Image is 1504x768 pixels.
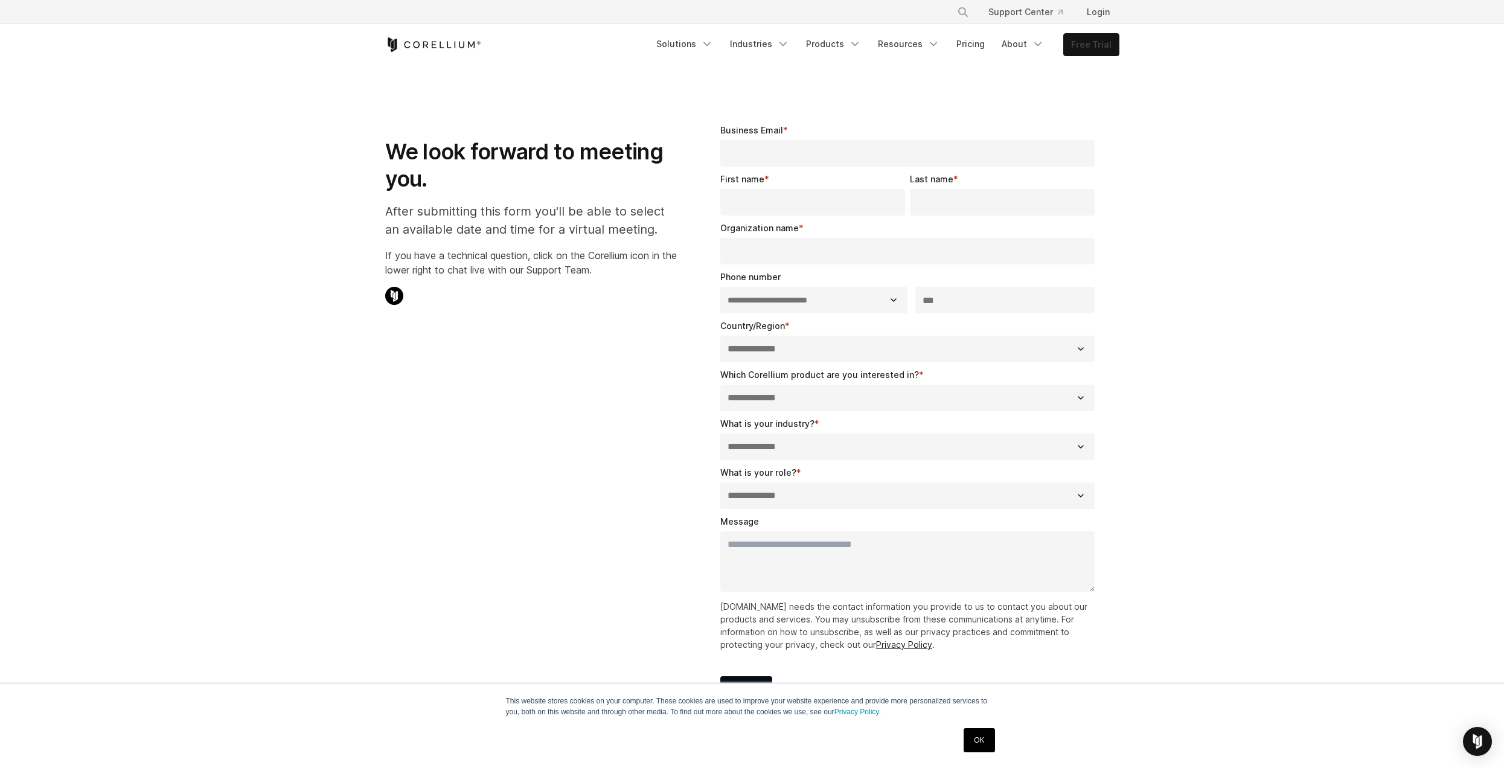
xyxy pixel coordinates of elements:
[506,696,999,717] p: This website stores cookies on your computer. These cookies are used to improve your website expe...
[649,33,1119,56] div: Navigation Menu
[799,33,868,55] a: Products
[1064,34,1119,56] a: Free Trial
[979,1,1072,23] a: Support Center
[385,138,677,193] h1: We look forward to meeting you.
[385,248,677,277] p: If you have a technical question, click on the Corellium icon in the lower right to chat live wit...
[723,33,796,55] a: Industries
[871,33,947,55] a: Resources
[720,370,919,380] span: Which Corellium product are you interested in?
[1463,727,1492,756] div: Open Intercom Messenger
[910,174,953,184] span: Last name
[834,708,881,716] a: Privacy Policy.
[720,174,764,184] span: First name
[964,728,994,752] a: OK
[949,33,992,55] a: Pricing
[994,33,1051,55] a: About
[942,1,1119,23] div: Navigation Menu
[720,418,814,429] span: What is your industry?
[720,516,759,526] span: Message
[720,272,781,282] span: Phone number
[720,223,799,233] span: Organization name
[720,600,1100,651] p: [DOMAIN_NAME] needs the contact information you provide to us to contact you about our products a...
[876,639,932,650] a: Privacy Policy
[720,321,785,331] span: Country/Region
[385,37,481,52] a: Corellium Home
[385,287,403,305] img: Corellium Chat Icon
[1077,1,1119,23] a: Login
[720,467,796,478] span: What is your role?
[720,125,783,135] span: Business Email
[952,1,974,23] button: Search
[649,33,720,55] a: Solutions
[385,202,677,238] p: After submitting this form you'll be able to select an available date and time for a virtual meet...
